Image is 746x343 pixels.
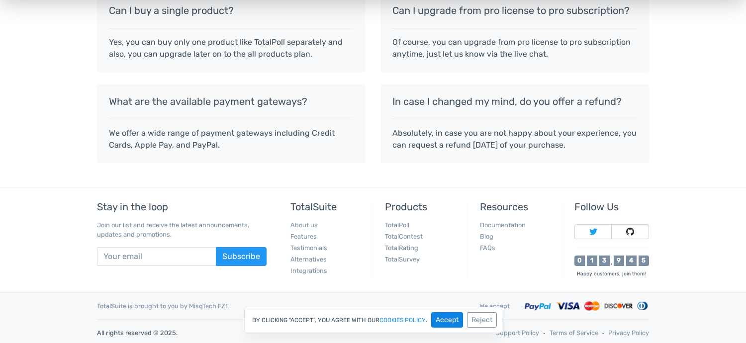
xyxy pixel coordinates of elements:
a: cookies policy [379,317,426,323]
div: We accept [472,301,517,311]
div: Happy customers, join them! [574,270,649,277]
div: 3 [599,256,610,266]
div: 0 [574,256,585,266]
div: 9 [614,256,624,266]
img: Follow TotalSuite on Github [626,228,634,236]
a: Blog [480,233,493,240]
a: TotalSurvey [385,256,420,263]
h5: What are the available payment gateways? [109,96,354,107]
a: TotalRating [385,244,418,252]
div: TotalSuite is brought to you by MisqTech FZE. [90,301,472,311]
h5: Can I upgrade from pro license to pro subscription? [392,5,637,16]
div: 5 [639,256,649,266]
h5: Stay in the loop [97,201,267,212]
a: About us [290,221,318,229]
a: FAQs [480,244,495,252]
button: Subscribe [216,247,267,266]
div: 4 [626,256,637,266]
img: Follow TotalSuite on Twitter [589,228,597,236]
p: We offer a wide range of payment gateways including Credit Cards, Apple Pay, and PayPal. [109,127,354,151]
a: Features [290,233,317,240]
a: TotalContest [385,233,423,240]
h5: TotalSuite [290,201,365,212]
div: By clicking "Accept", you agree with our . [244,307,502,333]
a: Alternatives [290,256,327,263]
div: , [610,259,614,266]
a: TotalPoll [385,221,409,229]
button: Reject [467,312,497,328]
h5: Follow Us [574,201,649,212]
button: Accept [431,312,463,328]
h5: Products [385,201,460,212]
h5: Can I buy a single product? [109,5,354,16]
p: Yes, you can buy only one product like TotalPoll separately and also, you can upgrade later on to... [109,36,354,60]
a: Testimonials [290,244,327,252]
img: Accepted payment methods [525,300,649,312]
a: Integrations [290,267,327,274]
p: Of course, you can upgrade from pro license to pro subscription anytime, just let us know via the... [392,36,637,60]
div: 1 [587,256,597,266]
p: Join our list and receive the latest announcements, updates and promotions. [97,220,267,239]
h5: Resources [480,201,555,212]
h5: In case I changed my mind, do you offer a refund? [392,96,637,107]
input: Your email [97,247,216,266]
p: Absolutely, in case you are not happy about your experience, you can request a refund [DATE] of y... [392,127,637,151]
a: Documentation [480,221,526,229]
